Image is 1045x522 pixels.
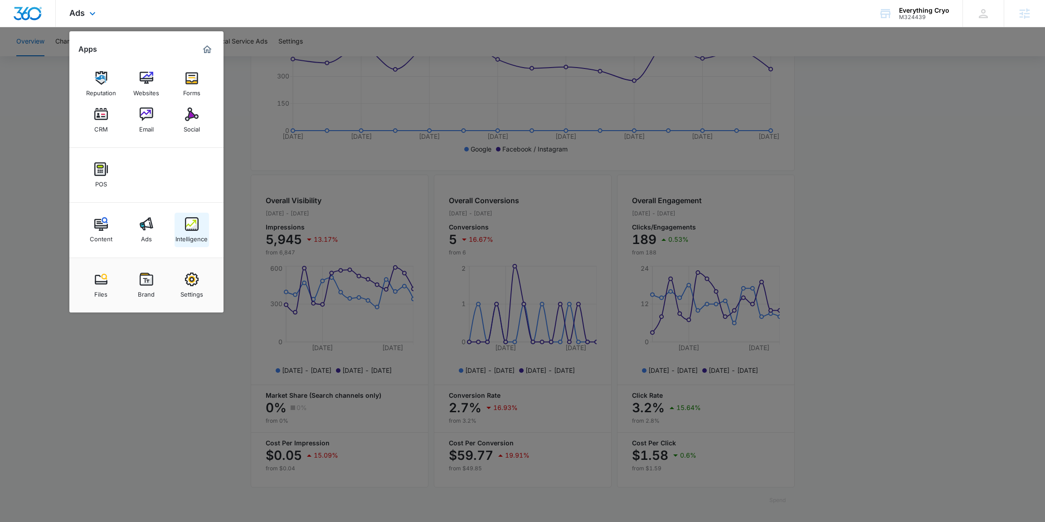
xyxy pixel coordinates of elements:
[86,85,116,97] div: Reputation
[84,67,118,101] a: Reputation
[94,121,108,133] div: CRM
[84,268,118,302] a: Files
[175,67,209,101] a: Forms
[129,213,164,247] a: Ads
[180,286,203,298] div: Settings
[133,85,159,97] div: Websites
[138,286,155,298] div: Brand
[84,158,118,192] a: POS
[175,268,209,302] a: Settings
[129,67,164,101] a: Websites
[94,286,107,298] div: Files
[899,14,949,20] div: account id
[84,213,118,247] a: Content
[184,121,200,133] div: Social
[183,85,200,97] div: Forms
[78,45,97,54] h2: Apps
[175,231,208,243] div: Intelligence
[139,121,154,133] div: Email
[129,268,164,302] a: Brand
[200,42,214,57] a: Marketing 360® Dashboard
[129,103,164,137] a: Email
[175,213,209,247] a: Intelligence
[95,176,107,188] div: POS
[175,103,209,137] a: Social
[141,231,152,243] div: Ads
[899,7,949,14] div: account name
[84,103,118,137] a: CRM
[69,8,85,18] span: Ads
[90,231,112,243] div: Content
